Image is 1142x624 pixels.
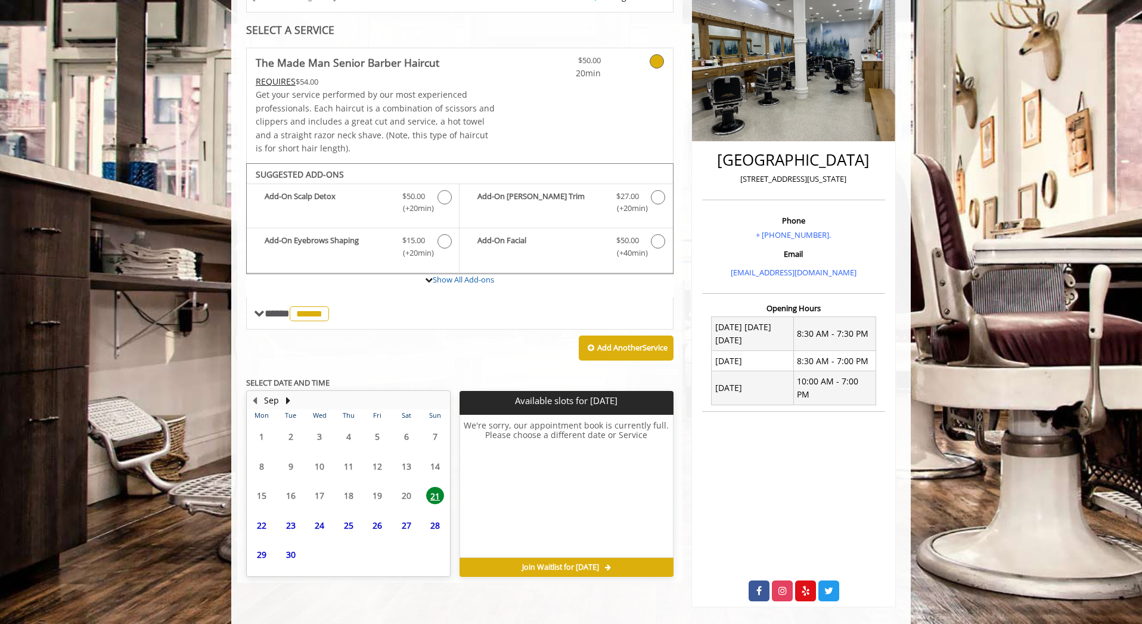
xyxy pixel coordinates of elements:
[477,234,604,259] b: Add-On Facial
[396,247,432,259] span: (+20min )
[522,563,599,572] span: Join Waitlist for [DATE]
[247,540,276,570] td: Select day29
[253,190,453,218] label: Add-On Scalp Detox
[460,421,672,553] h6: We're sorry, our appointment book is currently full. Please choose a different date or Service
[283,394,293,407] button: Next Month
[705,216,882,225] h3: Phone
[705,173,882,185] p: [STREET_ADDRESS][US_STATE]
[363,409,392,421] th: Fri
[392,510,420,540] td: Select day27
[705,250,882,258] h3: Email
[247,409,276,421] th: Mon
[793,371,876,405] td: 10:00 AM - 7:00 PM
[597,342,668,353] b: Add Another Service
[426,487,444,504] span: 21
[712,317,794,351] td: [DATE] [DATE] [DATE]
[426,517,444,534] span: 28
[247,510,276,540] td: Select day22
[579,336,674,361] button: Add AnotherService
[253,517,271,534] span: 22
[246,163,674,274] div: The Made Man Senior Barber Haircut Add-onS
[396,202,432,215] span: (+20min )
[421,409,450,421] th: Sun
[731,267,856,278] a: [EMAIL_ADDRESS][DOMAIN_NAME]
[712,351,794,371] td: [DATE]
[340,517,358,534] span: 25
[250,394,259,407] button: Previous Month
[253,546,271,563] span: 29
[402,234,425,247] span: $15.00
[712,371,794,405] td: [DATE]
[756,229,831,240] a: + [PHONE_NUMBER].
[702,304,885,312] h3: Opening Hours
[264,394,279,407] button: Sep
[464,396,668,406] p: Available slots for [DATE]
[477,190,604,215] b: Add-On [PERSON_NAME] Trim
[276,409,305,421] th: Tue
[616,190,639,203] span: $27.00
[256,75,495,88] div: $54.00
[246,24,674,36] div: SELECT A SERVICE
[466,190,666,218] label: Add-On Beard Trim
[256,88,495,155] p: Get your service performed by our most experienced professionals. Each haircut is a combination o...
[256,169,344,180] b: SUGGESTED ADD-ONS
[305,510,334,540] td: Select day24
[265,234,390,259] b: Add-On Eyebrows Shaping
[282,546,300,563] span: 30
[253,234,453,262] label: Add-On Eyebrows Shaping
[530,48,601,80] a: $50.00
[256,76,296,87] span: This service needs some Advance to be paid before we block your appointment
[530,67,601,80] span: 20min
[610,247,645,259] span: (+40min )
[265,190,390,215] b: Add-On Scalp Detox
[616,234,639,247] span: $50.00
[610,202,645,215] span: (+20min )
[392,409,420,421] th: Sat
[466,234,666,262] label: Add-On Facial
[276,510,305,540] td: Select day23
[421,510,450,540] td: Select day28
[705,151,882,169] h2: [GEOGRAPHIC_DATA]
[256,54,439,71] b: The Made Man Senior Barber Haircut
[793,317,876,351] td: 8:30 AM - 7:30 PM
[368,517,386,534] span: 26
[305,409,334,421] th: Wed
[334,510,362,540] td: Select day25
[363,510,392,540] td: Select day26
[433,274,494,285] a: Show All Add-ons
[421,481,450,511] td: Select day21
[276,540,305,570] td: Select day30
[246,377,330,388] b: SELECT DATE AND TIME
[402,190,425,203] span: $50.00
[282,517,300,534] span: 23
[793,351,876,371] td: 8:30 AM - 7:00 PM
[398,517,415,534] span: 27
[334,409,362,421] th: Thu
[311,517,328,534] span: 24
